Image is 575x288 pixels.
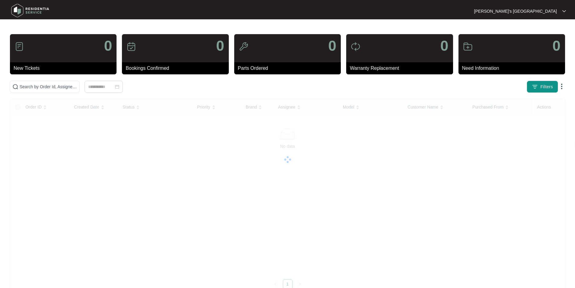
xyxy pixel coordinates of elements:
[126,42,136,51] img: icon
[552,39,561,53] p: 0
[238,65,341,72] p: Parts Ordered
[216,39,224,53] p: 0
[474,8,557,14] p: [PERSON_NAME]'s [GEOGRAPHIC_DATA]
[104,39,112,53] p: 0
[12,84,18,90] img: search-icon
[463,42,473,51] img: icon
[440,39,449,53] p: 0
[9,2,51,20] img: residentia service logo
[350,65,453,72] p: Warranty Replacement
[562,10,566,13] img: dropdown arrow
[14,65,117,72] p: New Tickets
[14,42,24,51] img: icon
[540,84,553,90] span: Filters
[239,42,248,51] img: icon
[532,84,538,90] img: filter icon
[126,65,228,72] p: Bookings Confirmed
[462,65,565,72] p: Need Information
[20,83,77,90] input: Search by Order Id, Assignee Name, Customer Name, Brand and Model
[527,81,558,93] button: filter iconFilters
[558,83,565,90] img: dropdown arrow
[328,39,336,53] p: 0
[351,42,360,51] img: icon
